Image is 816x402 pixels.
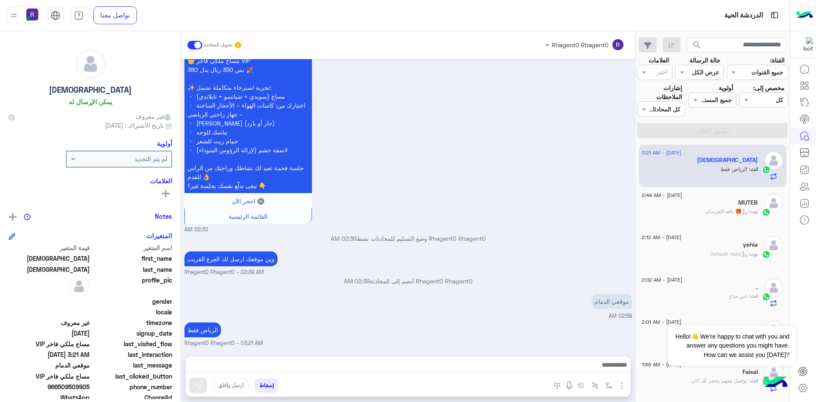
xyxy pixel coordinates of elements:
span: غير معروف [136,112,172,121]
span: 🔘 احجز الآن [232,197,264,205]
span: الرياض فقط [720,166,750,172]
label: العلامات [649,56,669,65]
span: locale [91,308,173,316]
span: [DATE] - 2:02 AM [642,276,682,284]
span: 2025-08-14T00:21:46.53Z [8,350,90,359]
span: [DATE] - 2:44 AM [642,191,682,199]
img: userImage [26,9,38,20]
img: select flow [606,382,612,389]
span: انت [750,377,758,384]
button: select flow [602,378,616,392]
img: 322853014244696 [798,37,813,52]
a: تواصل معنا [93,6,137,24]
img: send voice note [564,381,574,391]
span: : Default reply [710,251,749,257]
span: first_name [91,254,173,263]
img: defaultAdmin.png [764,363,783,382]
button: create order [574,378,588,392]
img: tab [74,11,84,20]
span: [DATE] - 2:01 AM [642,318,681,326]
span: signup_date [91,329,173,338]
p: 14/8/2025, 2:30 AM [184,53,312,193]
span: last_interaction [91,350,173,359]
span: 02:30 AM [184,226,208,234]
span: 02:39 AM [331,235,357,242]
span: last_name [91,265,173,274]
span: [DATE] - 2:12 AM [642,234,681,241]
span: انت [750,293,758,299]
button: إسقاط [255,378,278,393]
h6: أولوية [157,140,172,147]
p: 14/8/2025, 3:21 AM [184,322,221,337]
img: send attachment [617,381,627,391]
span: القائمة الرئيسية [229,213,267,220]
button: ارسل واغلق [213,378,248,393]
img: WhatsApp [762,208,771,217]
span: timezone [91,318,173,327]
span: سبحان [8,254,90,263]
img: Trigger scenario [592,382,598,389]
img: create order [578,382,584,389]
span: بوت [749,208,758,214]
img: defaultAdmin.png [764,194,783,213]
h5: MUTEB [738,199,758,206]
img: defaultAdmin.png [764,236,783,255]
span: last_message [91,361,173,370]
span: : 🎁 باقة العرسان [705,208,749,214]
span: last_visited_flow [91,339,173,348]
span: phone_number [91,382,173,391]
img: defaultAdmin.png [68,276,90,297]
img: defaultAdmin.png [764,278,783,297]
h6: العلامات [8,177,172,185]
span: 02:39 AM [344,277,370,285]
h5: [DEMOGRAPHIC_DATA] [49,85,132,95]
img: hulul-logo.png [761,368,790,398]
span: 2025-08-13T23:28:50.272Z [8,329,90,338]
button: Trigger scenario [588,378,602,392]
span: غير متاح [729,293,750,299]
span: 2 [8,393,90,402]
img: profile [8,10,19,21]
img: WhatsApp [762,165,771,174]
p: 14/8/2025, 2:59 AM [592,294,632,309]
span: [DATE] - 3:21 AM [642,149,681,157]
img: tab [769,10,780,20]
small: تحويل المحادثة [204,42,232,48]
span: null [8,297,90,306]
span: [DATE] - 1:59 AM [642,361,681,368]
span: null [8,308,90,316]
p: 14/8/2025, 2:39 AM [184,251,278,266]
button: search [687,37,708,56]
button: تطبيق الفلاتر [637,123,788,138]
h6: المتغيرات [146,232,172,239]
span: Hello!👋 We're happy to chat with you and answer any questions you might have. How can we assist y... [668,326,796,366]
img: WhatsApp [762,250,771,259]
span: 966509509905 [8,382,90,391]
span: قيمة المتغير [8,243,90,252]
img: tab [51,11,60,20]
img: defaultAdmin.png [76,49,105,78]
span: search [692,40,702,50]
img: send message [194,381,202,390]
p: الدردشة الحية [724,10,763,21]
span: gender [91,297,173,306]
span: مساج ملكي فاخر VIP [8,372,90,381]
label: القناة: [770,56,785,65]
label: مخصص إلى: [753,83,785,92]
span: انت [750,166,758,172]
a: tab [70,6,87,24]
div: اختر [657,67,669,78]
h6: يمكن الإرسال له [69,98,112,105]
span: last_clicked_button [91,372,173,381]
span: اسم المتغير [91,243,173,252]
label: أولوية [719,83,733,92]
span: ChannelId [91,393,173,402]
img: Logo [796,6,813,24]
h6: Notes [155,212,172,220]
h5: yehia [743,241,758,248]
label: إشارات الملاحظات [637,83,682,102]
span: غير معروف [8,318,90,327]
span: Rhagent0 Rhagent0 - 03:21 AM [184,339,263,348]
span: Rhagent0 Rhagent0 - 02:39 AM [184,268,264,277]
span: موقعي الدمام [8,361,90,370]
